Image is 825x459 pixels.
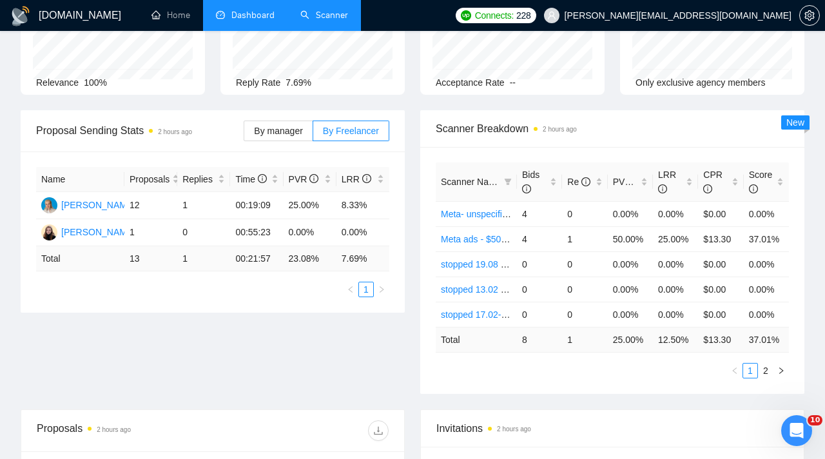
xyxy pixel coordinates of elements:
[749,170,773,194] span: Score
[362,174,371,183] span: info-circle
[727,363,742,378] button: left
[300,10,348,21] a: searchScanner
[231,10,275,21] span: Dashboard
[475,8,514,23] span: Connects:
[461,10,471,21] img: upwork-logo.png
[517,302,562,327] td: 0
[323,126,379,136] span: By Freelancer
[61,225,135,239] div: [PERSON_NAME]
[343,282,358,297] li: Previous Page
[543,126,577,133] time: 2 hours ago
[284,219,336,246] td: 0.00%
[441,209,579,219] a: Meta- unspecified - Feedback+ -AI
[230,192,283,219] td: 00:19:09
[658,184,667,193] span: info-circle
[742,363,758,378] li: 1
[41,199,135,210] a: AS[PERSON_NAME]
[562,327,607,352] td: 1
[653,226,698,251] td: 25.00%
[284,192,336,219] td: 25.00%
[653,201,698,226] td: 0.00%
[517,251,562,277] td: 0
[97,426,131,433] time: 2 hours ago
[608,201,653,226] td: 0.00%
[522,184,531,193] span: info-circle
[359,282,373,297] a: 1
[634,177,643,186] span: info-circle
[653,277,698,302] td: 0.00%
[158,128,192,135] time: 2 hours ago
[504,178,512,186] span: filter
[744,302,789,327] td: 0.00%
[653,327,698,352] td: 12.50 %
[441,234,635,244] a: Meta ads - $500+/$30+ - Feedback+/cost1k+ -AI
[41,226,135,237] a: TB[PERSON_NAME]
[37,420,213,441] div: Proposals
[368,420,389,441] button: download
[522,170,539,194] span: Bids
[130,172,170,186] span: Proposals
[441,309,688,320] a: stopped 17.02- Meta ads - ecommerce/cases/ hook- ROAS3+
[547,11,556,20] span: user
[124,219,177,246] td: 1
[613,177,643,187] span: PVR
[517,226,562,251] td: 4
[61,198,135,212] div: [PERSON_NAME]
[517,201,562,226] td: 4
[517,277,562,302] td: 0
[698,251,743,277] td: $0.00
[10,6,31,26] img: logo
[336,192,389,219] td: 8.33%
[658,170,676,194] span: LRR
[567,177,590,187] span: Re
[501,172,514,191] span: filter
[562,226,607,251] td: 1
[216,10,225,19] span: dashboard
[703,170,723,194] span: CPR
[441,177,501,187] span: Scanner Name
[808,415,822,425] span: 10
[759,364,773,378] a: 2
[336,246,389,271] td: 7.69 %
[773,363,789,378] li: Next Page
[436,420,788,436] span: Invitations
[235,174,266,184] span: Time
[562,251,607,277] td: 0
[151,10,190,21] a: homeHome
[562,277,607,302] td: 0
[436,327,517,352] td: Total
[230,246,283,271] td: 00:21:57
[608,251,653,277] td: 0.00%
[727,363,742,378] li: Previous Page
[41,224,57,240] img: TB
[799,10,820,21] a: setting
[773,363,789,378] button: right
[369,425,388,436] span: download
[254,126,302,136] span: By manager
[731,367,739,375] span: left
[777,367,785,375] span: right
[698,302,743,327] td: $0.00
[581,177,590,186] span: info-circle
[636,77,766,88] span: Only exclusive agency members
[230,219,283,246] td: 00:55:23
[36,167,124,192] th: Name
[286,77,311,88] span: 7.69%
[177,246,230,271] td: 1
[608,302,653,327] td: 0.00%
[177,219,230,246] td: 0
[743,364,757,378] a: 1
[343,282,358,297] button: left
[744,201,789,226] td: 0.00%
[758,363,773,378] li: 2
[284,246,336,271] td: 23.08 %
[342,174,371,184] span: LRR
[441,284,657,295] a: stopped 13.02 - Google&Meta Ads - consult(audit) - AI
[177,192,230,219] td: 1
[698,226,743,251] td: $13.30
[41,197,57,213] img: AS
[84,77,107,88] span: 100%
[516,8,530,23] span: 228
[744,226,789,251] td: 37.01%
[781,415,812,446] iframe: Intercom live chat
